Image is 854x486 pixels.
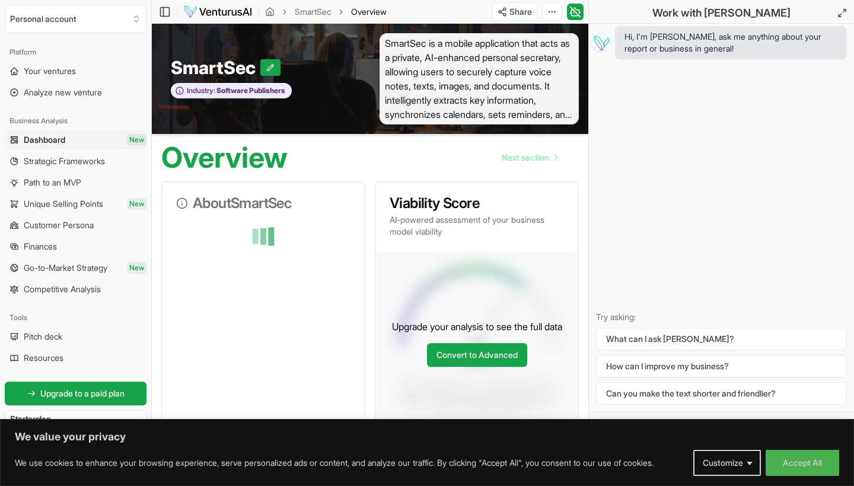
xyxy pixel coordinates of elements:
[492,146,567,170] nav: pagination
[5,111,146,130] div: Business Analysis
[24,352,63,364] span: Resources
[5,327,146,346] a: Pitch deck
[5,173,146,192] a: Path to an MVP
[183,5,253,19] img: logo
[171,57,260,78] span: SmartSec
[5,348,146,367] a: Resources
[215,86,285,95] span: Software Publishers
[187,86,215,95] span: Industry:
[171,83,292,99] button: Industry:Software Publishers
[5,62,146,81] a: Your ventures
[176,196,350,210] h3: About SmartSec
[127,134,146,146] span: New
[596,328,847,350] button: What can I ask [PERSON_NAME]?
[5,308,146,327] div: Tools
[5,216,146,235] a: Customer Persona
[24,134,65,146] span: Dashboard
[161,143,288,172] h1: Overview
[380,33,579,124] span: SmartSec is a mobile application that acts as a private, AI-enhanced personal secretary, allowing...
[295,6,331,18] a: SmartSec
[24,177,81,188] span: Path to an MVP
[24,241,57,252] span: Finances
[5,152,146,171] a: Strategic Frameworks
[596,355,847,378] button: How can I improve my business?
[492,2,537,21] button: Share
[596,311,847,323] p: Try asking:
[5,83,146,102] a: Analyze new venture
[265,6,387,18] nav: breadcrumb
[624,31,837,55] span: Hi, I'm [PERSON_NAME], ask me anything about your report or business in general!
[766,450,839,476] button: Accept All
[5,130,146,149] a: DashboardNew
[127,198,146,210] span: New
[492,146,567,170] a: Go to next page
[693,450,761,476] button: Customize
[502,152,549,164] span: Next section
[591,33,610,52] img: Vera
[5,237,146,256] a: Finances
[24,65,76,77] span: Your ventures
[24,198,103,210] span: Unique Selling Points
[5,43,146,62] div: Platform
[392,319,562,334] p: Upgrade your analysis to see the full data
[509,6,532,18] span: Share
[5,5,146,33] button: Select an organization
[652,5,791,21] h2: Work with [PERSON_NAME]
[24,262,107,274] span: Go-to-Market Strategy
[390,214,564,238] p: AI-powered assessment of your business model viability
[5,382,146,405] a: Upgrade to a paid plan
[24,331,62,343] span: Pitch deck
[10,413,141,425] h3: Starter plan
[351,6,387,18] span: Overview
[5,194,146,213] a: Unique Selling PointsNew
[390,196,564,210] h3: Viability Score
[24,155,105,167] span: Strategic Frameworks
[5,258,146,277] a: Go-to-Market StrategyNew
[24,87,102,98] span: Analyze new venture
[24,283,101,295] span: Competitive Analysis
[15,430,839,444] p: We value your privacy
[5,280,146,299] a: Competitive Analysis
[15,456,654,470] p: We use cookies to enhance your browsing experience, serve personalized ads or content, and analyz...
[596,382,847,405] button: Can you make the text shorter and friendlier?
[127,262,146,274] span: New
[427,343,527,367] a: Convert to Advanced
[24,219,94,231] span: Customer Persona
[40,388,125,399] span: Upgrade to a paid plan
